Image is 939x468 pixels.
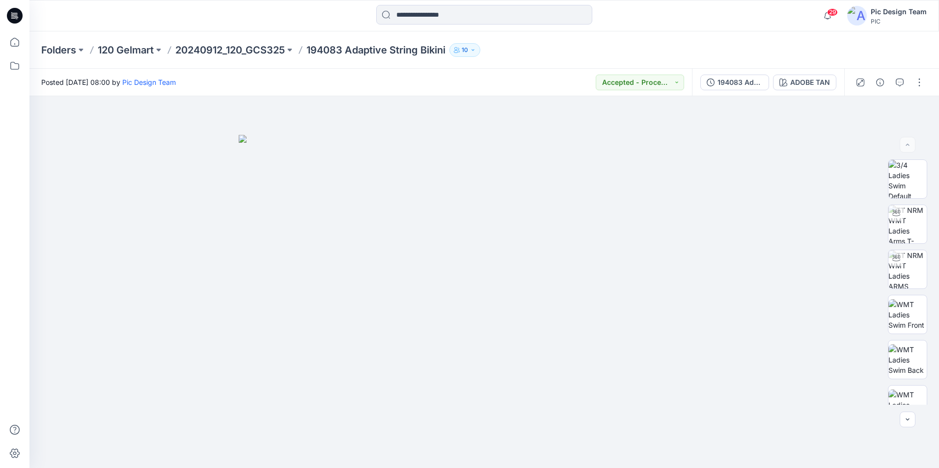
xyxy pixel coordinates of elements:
[888,344,927,375] img: WMT Ladies Swim Back
[122,78,176,86] a: Pic Design Team
[175,43,285,57] a: 20240912_120_GCS325
[871,18,927,25] div: PIC
[41,43,76,57] a: Folders
[773,75,836,90] button: ADOBE TAN
[888,205,927,243] img: TT NRM WMT Ladies Arms T-POSE
[239,135,730,468] img: eyJhbGciOiJIUzI1NiIsImtpZCI6IjAiLCJzbHQiOiJzZXMiLCJ0eXAiOiJKV1QifQ.eyJkYXRhIjp7InR5cGUiOiJzdG9yYW...
[871,6,927,18] div: Pic Design Team
[41,77,176,87] span: Posted [DATE] 08:00 by
[888,390,927,420] img: WMT Ladies Swim Left
[872,75,888,90] button: Details
[790,77,830,88] div: ADOBE TAN
[888,250,927,288] img: TT NRM WMT Ladies ARMS DOWN
[718,77,763,88] div: 194083 Adaptive String Bikini_COLORWAY
[462,45,468,55] p: 10
[700,75,769,90] button: 194083 Adaptive String Bikini_COLORWAY
[888,299,927,330] img: WMT Ladies Swim Front
[449,43,480,57] button: 10
[888,160,927,198] img: 3/4 Ladies Swim Default
[847,6,867,26] img: avatar
[98,43,154,57] a: 120 Gelmart
[306,43,445,57] p: 194083 Adaptive String Bikini
[827,8,838,16] span: 29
